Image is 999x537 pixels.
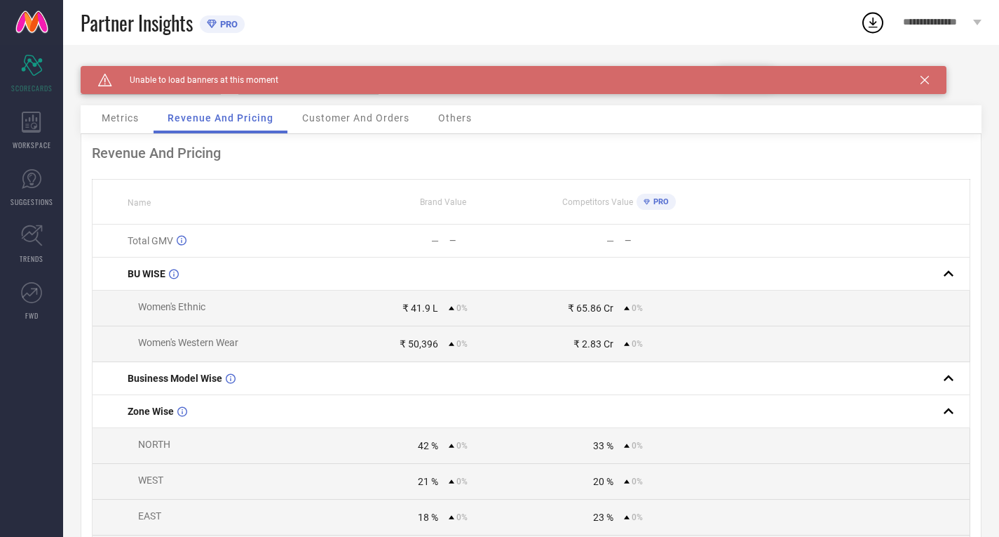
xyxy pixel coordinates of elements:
[81,66,221,76] div: Brand
[593,512,613,523] div: 23 %
[81,8,193,37] span: Partner Insights
[138,337,238,348] span: Women's Western Wear
[128,268,165,279] span: BU WISE
[138,439,170,450] span: NORTH
[431,235,439,246] div: —
[128,406,174,417] span: Zone Wise
[168,112,273,124] span: Revenue And Pricing
[11,197,53,207] span: SUGGESTIONS
[25,310,39,321] span: FWD
[420,197,466,207] span: Brand Value
[456,441,468,451] span: 0%
[456,512,468,522] span: 0%
[138,301,205,312] span: Women's Ethnic
[102,112,139,124] span: Metrics
[606,235,614,246] div: —
[402,303,438,314] div: ₹ 41.9 L
[632,477,643,486] span: 0%
[456,303,468,313] span: 0%
[418,476,438,487] div: 21 %
[11,83,53,93] span: SCORECARDS
[573,338,613,350] div: ₹ 2.83 Cr
[456,477,468,486] span: 0%
[128,373,222,384] span: Business Model Wise
[632,303,643,313] span: 0%
[860,10,885,35] div: Open download list
[632,441,643,451] span: 0%
[568,303,613,314] div: ₹ 65.86 Cr
[562,197,633,207] span: Competitors Value
[593,440,613,451] div: 33 %
[632,512,643,522] span: 0%
[593,476,613,487] div: 20 %
[20,253,43,264] span: TRENDS
[625,236,706,246] div: —
[438,112,472,124] span: Others
[418,440,438,451] div: 42 %
[128,235,173,246] span: Total GMV
[449,236,531,246] div: —
[13,140,51,150] span: WORKSPACE
[138,510,161,522] span: EAST
[418,512,438,523] div: 18 %
[650,197,669,206] span: PRO
[456,339,468,349] span: 0%
[92,145,970,161] div: Revenue And Pricing
[138,475,163,486] span: WEST
[400,338,438,350] div: ₹ 50,396
[217,19,238,29] span: PRO
[128,198,151,208] span: Name
[302,112,409,124] span: Customer And Orders
[112,75,278,85] span: Unable to load banners at this moment
[632,339,643,349] span: 0%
